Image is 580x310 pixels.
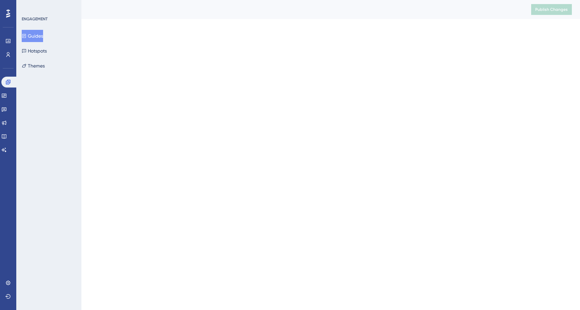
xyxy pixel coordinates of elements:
[22,16,47,22] div: ENGAGEMENT
[22,45,47,57] button: Hotspots
[22,30,43,42] button: Guides
[531,4,572,15] button: Publish Changes
[535,7,568,12] span: Publish Changes
[22,60,45,72] button: Themes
